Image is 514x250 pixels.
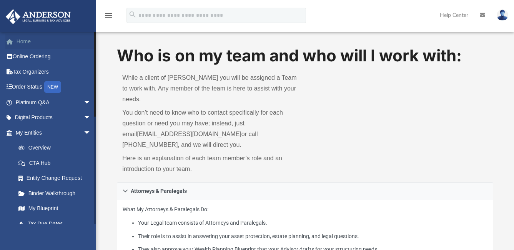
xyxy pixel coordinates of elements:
li: Their role is to assist in answering your asset protection, estate planning, and legal questions. [138,232,487,241]
a: menu [104,15,113,20]
span: arrow_drop_down [83,110,99,126]
p: Here is an explanation of each team member’s role and an introduction to your team. [122,153,299,174]
a: Home [5,34,103,49]
a: My Blueprint [11,201,99,216]
p: While a client of [PERSON_NAME] you will be assigned a Team to work with. Any member of the team ... [122,72,299,105]
a: Online Ordering [5,49,103,64]
h1: Who is on my team and who will I work with: [117,44,493,67]
a: Overview [11,140,103,156]
a: Attorneys & Paralegals [117,183,493,199]
a: Digital Productsarrow_drop_down [5,110,103,125]
div: NEW [44,81,61,93]
a: Order StatusNEW [5,79,103,95]
a: Binder Walkthrough [11,186,103,201]
a: CTA Hub [11,155,103,171]
a: Tax Due Dates [11,216,103,231]
i: menu [104,11,113,20]
li: Your Legal team consists of Attorneys and Paralegals. [138,218,487,228]
span: Attorneys & Paralegals [131,188,187,194]
p: You don’t need to know who to contact specifically for each question or need you may have; instea... [122,107,299,150]
img: Anderson Advisors Platinum Portal [3,9,73,24]
a: My Entitiesarrow_drop_down [5,125,103,140]
a: Entity Change Request [11,171,103,186]
a: [EMAIL_ADDRESS][DOMAIN_NAME] [137,131,241,137]
i: search [128,10,137,19]
a: Platinum Q&Aarrow_drop_down [5,95,103,110]
span: arrow_drop_down [83,125,99,141]
img: User Pic [497,10,508,21]
a: Tax Organizers [5,64,103,79]
span: arrow_drop_down [83,95,99,110]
